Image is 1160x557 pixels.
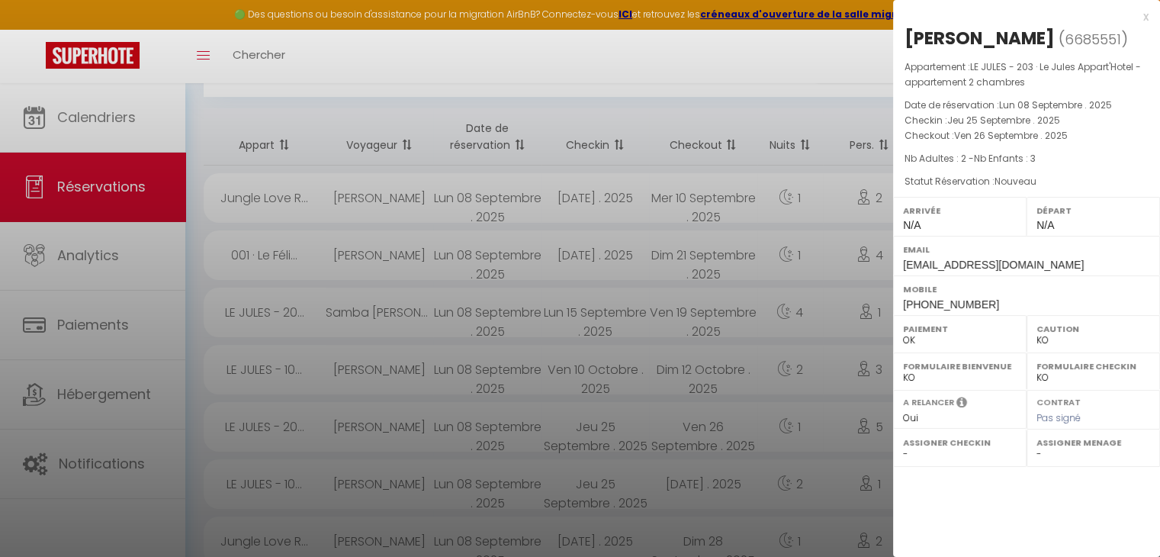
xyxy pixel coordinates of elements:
p: Checkout : [905,128,1149,143]
span: N/A [903,219,921,231]
span: Nb Enfants : 3 [974,152,1036,165]
i: Sélectionner OUI si vous souhaiter envoyer les séquences de messages post-checkout [956,396,967,413]
label: Email [903,242,1150,257]
span: [EMAIL_ADDRESS][DOMAIN_NAME] [903,259,1084,271]
label: Formulaire Bienvenue [903,359,1017,374]
span: 6685551 [1065,30,1121,49]
label: Contrat [1036,396,1081,406]
span: LE JULES - 203 · Le Jules Appart'Hotel - appartement 2 chambres [905,60,1141,89]
span: Ven 26 Septembre . 2025 [954,129,1068,142]
div: x [893,8,1149,26]
p: Date de réservation : [905,98,1149,113]
span: Lun 08 Septembre . 2025 [999,98,1112,111]
label: Mobile [903,282,1150,297]
p: Checkin : [905,113,1149,128]
label: Caution [1036,321,1150,336]
button: Ouvrir le widget de chat LiveChat [12,6,58,52]
label: Arrivée [903,203,1017,218]
p: Statut Réservation : [905,174,1149,189]
p: Appartement : [905,60,1149,90]
span: N/A [1036,219,1054,231]
label: Assigner Menage [1036,435,1150,450]
label: A relancer [903,396,954,409]
label: Formulaire Checkin [1036,359,1150,374]
span: ( ) [1059,28,1128,50]
label: Départ [1036,203,1150,218]
span: Jeu 25 Septembre . 2025 [947,114,1060,127]
div: [PERSON_NAME] [905,26,1055,50]
span: [PHONE_NUMBER] [903,298,999,311]
span: Nb Adultes : 2 - [905,152,1036,165]
span: Nouveau [995,175,1036,188]
span: Pas signé [1036,411,1081,424]
label: Assigner Checkin [903,435,1017,450]
label: Paiement [903,321,1017,336]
